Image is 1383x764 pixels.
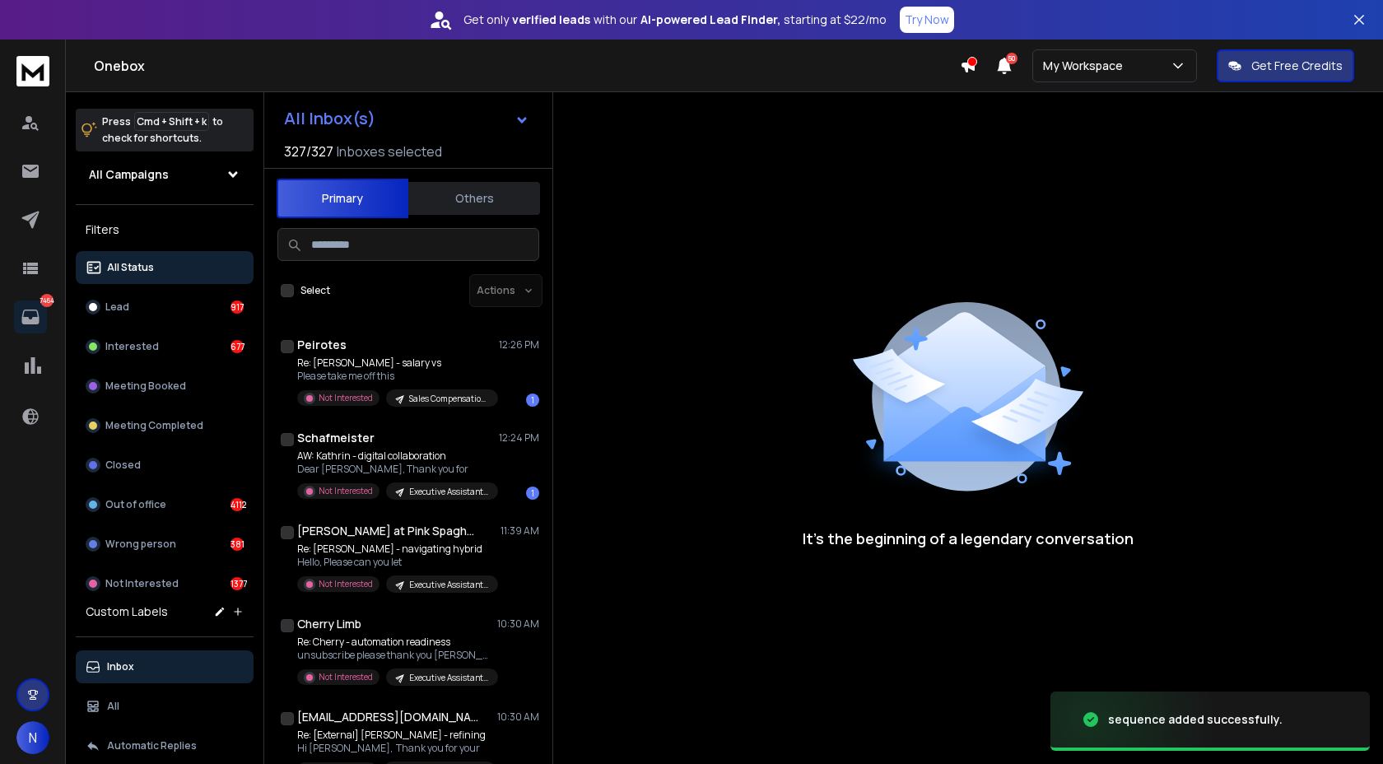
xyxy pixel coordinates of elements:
[409,672,488,684] p: Executive Assistant 6.0 - Keynotive
[905,12,949,28] p: Try Now
[76,158,254,191] button: All Campaigns
[105,380,186,393] p: Meeting Booked
[76,528,254,561] button: Wrong person381
[408,180,540,217] button: Others
[512,12,590,28] strong: verified leads
[230,300,244,314] div: 917
[501,524,539,538] p: 11:39 AM
[297,543,495,556] p: Re: [PERSON_NAME] - navigating hybrid
[1217,49,1354,82] button: Get Free Credits
[297,450,495,463] p: AW: Kathrin - digital collaboration
[76,449,254,482] button: Closed
[319,578,373,590] p: Not Interested
[230,498,244,511] div: 4112
[105,340,159,353] p: Interested
[297,430,375,446] h1: Schafmeister
[319,671,373,683] p: Not Interested
[640,12,780,28] strong: AI-powered Lead Finder,
[526,394,539,407] div: 1
[297,523,478,539] h1: [PERSON_NAME] at Pink Spaghetti
[105,498,166,511] p: Out of office
[230,340,244,353] div: 677
[277,179,408,218] button: Primary
[105,459,141,472] p: Closed
[297,709,478,725] h1: [EMAIL_ADDRESS][DOMAIN_NAME]
[76,291,254,324] button: Lead917
[105,300,129,314] p: Lead
[1006,53,1017,64] span: 50
[497,617,539,631] p: 10:30 AM
[107,261,154,274] p: All Status
[230,538,244,551] div: 381
[76,330,254,363] button: Interested677
[76,690,254,723] button: All
[76,370,254,403] button: Meeting Booked
[76,729,254,762] button: Automatic Replies
[76,409,254,442] button: Meeting Completed
[107,660,134,673] p: Inbox
[76,650,254,683] button: Inbox
[499,338,539,352] p: 12:26 PM
[300,284,330,297] label: Select
[16,721,49,754] button: N
[230,577,244,590] div: 1377
[499,431,539,445] p: 12:24 PM
[297,337,347,353] h1: Peirotes
[107,700,119,713] p: All
[76,218,254,241] h3: Filters
[297,649,495,662] p: unsubscribe please thank you [PERSON_NAME]
[297,370,495,383] p: Please take me off this
[297,636,495,649] p: Re: Cherry - automation readiness
[409,393,488,405] p: Sales Compensation & SIPs 3.0 - Keynotive
[89,166,169,183] h1: All Campaigns
[900,7,954,33] button: Try Now
[319,392,373,404] p: Not Interested
[409,579,488,591] p: Executive Assistant 6.0 - Keynotive
[102,114,223,147] p: Press to check for shortcuts.
[337,142,442,161] h3: Inboxes selected
[297,463,495,476] p: Dear [PERSON_NAME], Thank you for
[105,577,179,590] p: Not Interested
[297,556,495,569] p: Hello, Please can you let
[803,527,1134,550] p: It’s the beginning of a legendary conversation
[1043,58,1129,74] p: My Workspace
[526,487,539,500] div: 1
[297,356,495,370] p: Re: [PERSON_NAME] - salary vs
[284,110,375,127] h1: All Inbox(s)
[40,294,54,307] p: 7464
[497,710,539,724] p: 10:30 AM
[76,488,254,521] button: Out of office4112
[409,486,488,498] p: Executive Assistant 6.0 - Keynotive
[1108,711,1283,728] div: sequence added successfully.
[463,12,887,28] p: Get only with our starting at $22/mo
[76,251,254,284] button: All Status
[14,300,47,333] a: 7464
[271,102,542,135] button: All Inbox(s)
[105,419,203,432] p: Meeting Completed
[86,603,168,620] h3: Custom Labels
[76,567,254,600] button: Not Interested1377
[94,56,960,76] h1: Onebox
[107,739,197,752] p: Automatic Replies
[105,538,176,551] p: Wrong person
[297,729,495,742] p: Re: [External] [PERSON_NAME] - refining
[16,56,49,86] img: logo
[297,742,495,755] p: Hi [PERSON_NAME], Thank you for your
[284,142,333,161] span: 327 / 327
[297,616,361,632] h1: Cherry Limb
[1251,58,1343,74] p: Get Free Credits
[319,485,373,497] p: Not Interested
[134,112,209,131] span: Cmd + Shift + k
